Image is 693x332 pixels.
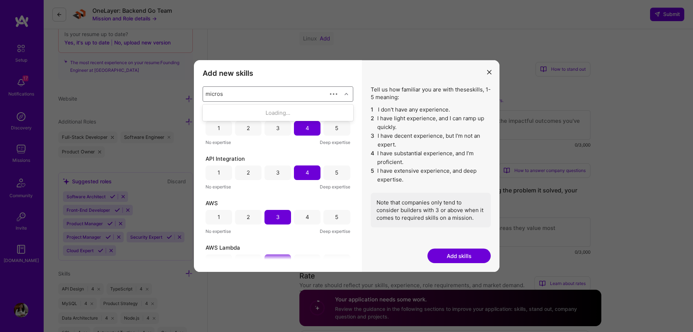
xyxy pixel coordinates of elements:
[247,124,250,132] div: 2
[276,124,280,132] div: 3
[247,213,250,221] div: 2
[371,132,375,149] span: 3
[276,258,280,265] div: 3
[320,183,350,191] span: Deep expertise
[247,258,250,265] div: 2
[306,258,309,265] div: 4
[206,155,245,163] span: API Integration
[371,105,491,114] li: I don't have any experience.
[194,60,499,272] div: modal
[371,86,491,227] div: Tell us how familiar you are with these skills , 1-5 meaning:
[218,169,220,176] div: 1
[276,213,280,221] div: 3
[371,167,375,184] span: 5
[247,169,250,176] div: 2
[206,183,231,191] span: No expertise
[487,70,491,74] i: icon Close
[427,249,491,263] button: Add skills
[371,105,375,114] span: 1
[218,258,220,265] div: 1
[335,124,338,132] div: 5
[218,124,220,132] div: 1
[371,114,491,132] li: I have light experience, and I can ramp up quickly.
[218,213,220,221] div: 1
[203,106,353,120] div: Loading...
[371,132,491,149] li: I have decent experience, but I'm not an expert.
[320,138,350,146] span: Deep expertise
[320,227,350,235] span: Deep expertise
[203,69,353,78] h3: Add new skills
[306,169,309,176] div: 4
[306,213,309,221] div: 4
[371,149,491,167] li: I have substantial experience, and I’m proficient.
[335,169,338,176] div: 5
[335,258,338,265] div: 5
[371,167,491,184] li: I have extensive experience, and deep expertise.
[371,149,375,167] span: 4
[206,227,231,235] span: No expertise
[206,244,240,251] span: AWS Lambda
[276,169,280,176] div: 3
[206,199,218,207] span: AWS
[371,114,375,132] span: 2
[344,92,348,96] i: icon Chevron
[306,124,309,132] div: 4
[206,138,231,146] span: No expertise
[371,193,491,227] div: Note that companies only tend to consider builders with 3 or above when it comes to required skil...
[335,213,338,221] div: 5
